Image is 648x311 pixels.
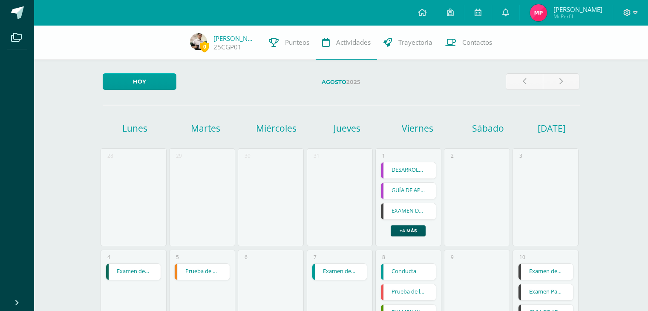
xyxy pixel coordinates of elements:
h1: Martes [172,122,240,134]
div: 1 [382,152,385,159]
a: Prueba de logro [381,284,436,300]
div: GUÍA DE APRENDIZAJE 3 | Tarea [380,182,436,199]
div: DESARROLLO EN LA MATERIA | Tarea [380,162,436,179]
a: Contactos [439,26,498,60]
a: DESARROLLO EN LA MATERIA [381,162,436,179]
strong: Agosto [322,79,346,85]
a: GUÍA DE APRENDIZAJE 3 [381,183,436,199]
h1: Viernes [383,122,452,134]
a: Examen Parcial III Unidad [518,284,573,300]
div: 10 [519,253,525,261]
h1: Sábado [454,122,522,134]
div: 8 [382,253,385,261]
div: 9 [451,253,454,261]
div: Examen de III Unidad | Examen [312,263,368,280]
h1: [DATE] [538,122,548,134]
div: Prueba de Logro | Tarea [174,263,230,280]
div: Conducta | Tarea [380,263,436,280]
img: e7ba52ea921276b305ed1a43d236616f.png [190,33,207,50]
a: Hoy [103,73,176,90]
a: [PERSON_NAME] [213,34,256,43]
a: Trayectoria [377,26,439,60]
span: Punteos [285,38,309,47]
a: Prueba de Logro [175,264,230,280]
div: 5 [176,253,179,261]
span: Trayectoria [398,38,432,47]
a: 25CGP01 [213,43,242,52]
div: 7 [314,253,317,261]
span: Contactos [462,38,492,47]
div: 28 [107,152,113,159]
div: 29 [176,152,182,159]
h1: Jueves [313,122,381,134]
a: +4 más [391,225,426,236]
span: Actividades [336,38,371,47]
label: 2025 [183,73,499,91]
a: Examen de unidad [106,264,161,280]
a: EXAMEN DE UNIDAD [381,203,436,219]
div: 31 [314,152,320,159]
div: EXAMEN DE UNIDAD | Tarea [380,203,436,220]
div: 4 [107,253,110,261]
a: Examen de III Unidad [518,264,573,280]
div: Examen de III Unidad | Tarea [518,263,574,280]
div: Examen de unidad | Tarea [106,263,161,280]
h1: Lunes [101,122,169,134]
div: Prueba de logro | Tarea [380,284,436,301]
div: 30 [245,152,251,159]
span: Mi Perfil [553,13,602,20]
div: Examen Parcial III Unidad | Tarea [518,284,574,301]
a: Actividades [316,26,377,60]
span: 0 [200,41,209,52]
a: Conducta [381,264,436,280]
a: Punteos [262,26,316,60]
img: 655bd1cedd5a84da581ed952d9b754f6.png [530,4,547,21]
div: 3 [519,152,522,159]
div: 6 [245,253,248,261]
h1: Miércoles [242,122,310,134]
span: [PERSON_NAME] [553,5,602,14]
div: 2 [451,152,454,159]
a: Examen de III Unidad [312,264,367,280]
